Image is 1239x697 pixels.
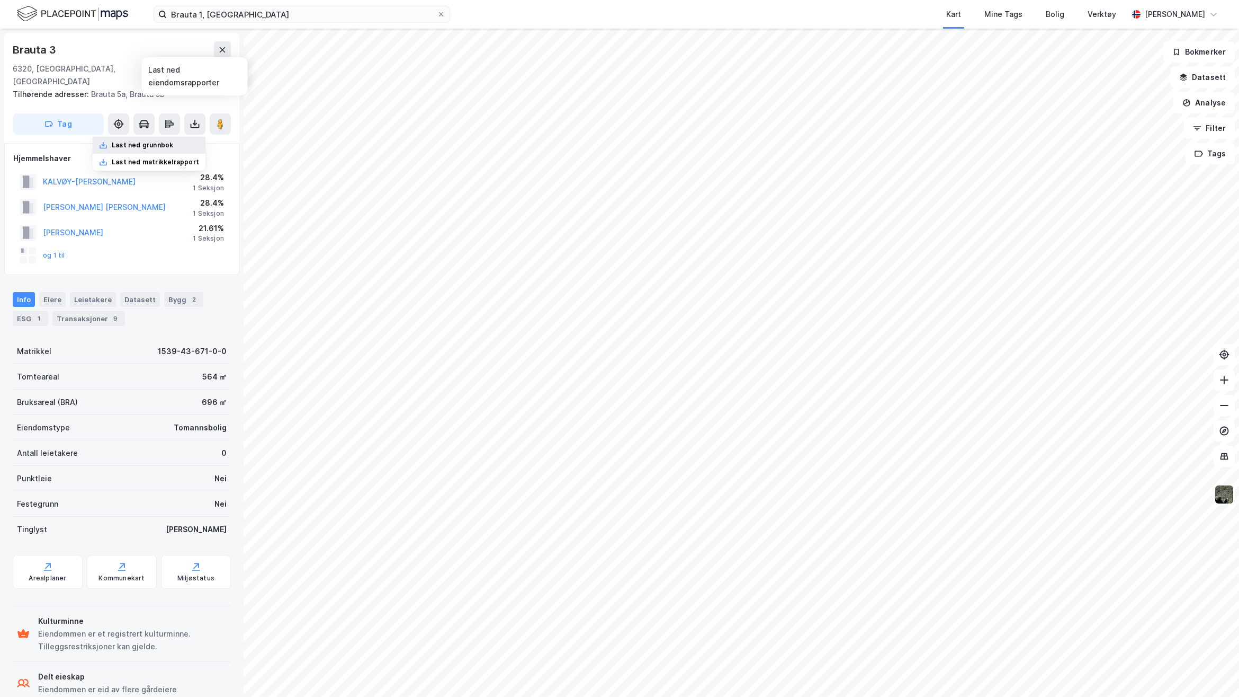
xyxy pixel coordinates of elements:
[110,313,121,324] div: 9
[38,615,227,628] div: Kulturminne
[1046,8,1064,21] div: Bolig
[1163,41,1235,63] button: Bokmerker
[1186,143,1235,164] button: Tags
[164,292,203,307] div: Bygg
[112,158,199,166] div: Last ned matrikkelrapport
[13,311,48,326] div: ESG
[38,670,177,683] div: Delt eieskap
[13,90,91,99] span: Tilhørende adresser:
[179,63,231,88] div: Rauma, 43/671
[1145,8,1205,21] div: [PERSON_NAME]
[193,222,224,235] div: 21.61%
[17,345,51,358] div: Matrikkel
[193,234,224,243] div: 1 Seksjon
[1214,484,1234,505] img: 9k=
[70,292,116,307] div: Leietakere
[214,472,227,485] div: Nei
[1173,92,1235,113] button: Analyse
[17,472,52,485] div: Punktleie
[120,292,160,307] div: Datasett
[13,152,230,165] div: Hjemmelshaver
[1170,67,1235,88] button: Datasett
[17,498,58,510] div: Festegrunn
[38,628,227,653] div: Eiendommen er et registrert kulturminne. Tilleggsrestriksjoner kan gjelde.
[167,6,437,22] input: Søk på adresse, matrikkel, gårdeiere, leietakere eller personer
[13,88,222,101] div: Brauta 5a, Brauta 5b
[17,5,128,23] img: logo.f888ab2527a4732fd821a326f86c7f29.svg
[188,294,199,305] div: 2
[29,574,66,583] div: Arealplaner
[177,574,214,583] div: Miljøstatus
[202,396,227,409] div: 696 ㎡
[17,396,78,409] div: Bruksareal (BRA)
[17,370,59,383] div: Tomteareal
[13,113,104,135] button: Tag
[52,311,125,326] div: Transaksjoner
[946,8,961,21] div: Kart
[13,292,35,307] div: Info
[193,184,224,192] div: 1 Seksjon
[1088,8,1116,21] div: Verktøy
[33,313,44,324] div: 1
[174,421,227,434] div: Tomannsbolig
[214,498,227,510] div: Nei
[166,523,227,536] div: [PERSON_NAME]
[193,209,224,218] div: 1 Seksjon
[984,8,1022,21] div: Mine Tags
[193,171,224,184] div: 28.4%
[158,345,227,358] div: 1539-43-671-0-0
[221,447,227,460] div: 0
[13,41,58,58] div: Brauta 3
[98,574,145,583] div: Kommunekart
[193,197,224,209] div: 28.4%
[38,683,177,696] div: Eiendommen er eid av flere gårdeiere
[17,421,70,434] div: Eiendomstype
[1186,646,1239,697] div: Kontrollprogram for chat
[112,141,173,149] div: Last ned grunnbok
[202,370,227,383] div: 564 ㎡
[17,447,78,460] div: Antall leietakere
[39,292,66,307] div: Eiere
[1184,118,1235,139] button: Filter
[17,523,47,536] div: Tinglyst
[1186,646,1239,697] iframe: Chat Widget
[13,63,179,88] div: 6320, [GEOGRAPHIC_DATA], [GEOGRAPHIC_DATA]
